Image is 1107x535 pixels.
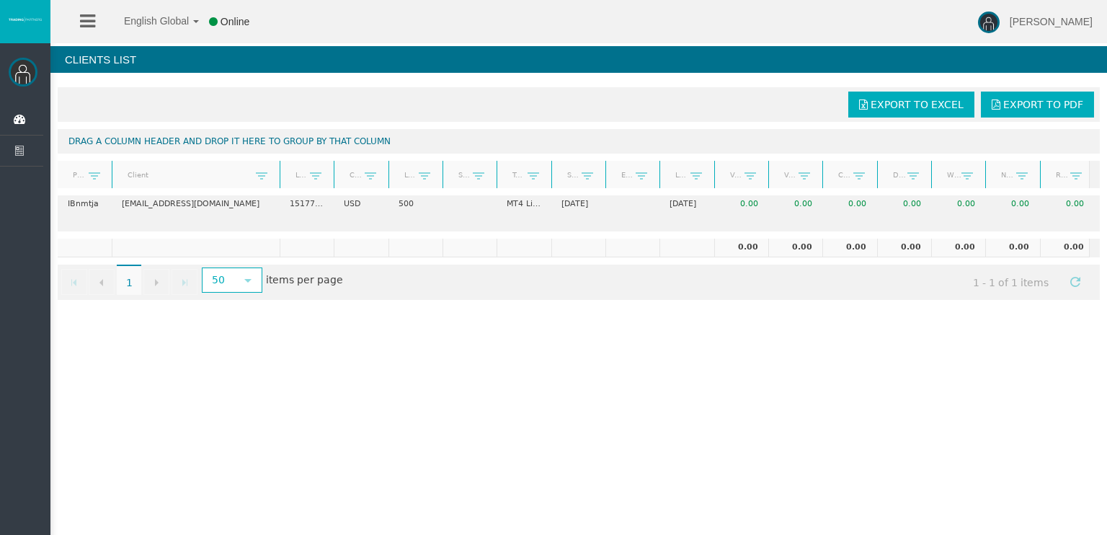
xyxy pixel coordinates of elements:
td: 0.00 [822,239,876,257]
a: Refresh [1063,269,1088,293]
td: 0.00 [931,239,985,257]
td: 500 [388,195,443,213]
span: Go to the next page [151,277,162,288]
a: Client [119,165,256,185]
td: 0.00 [714,195,768,213]
td: 0.00 [877,239,931,257]
a: Start Date [558,165,582,185]
td: 0.00 [1040,195,1094,213]
span: items per page [198,269,343,293]
div: Drag a column header and drop it here to group by that column [58,129,1100,154]
span: Refresh [1070,276,1081,288]
span: Go to the previous page [96,277,107,288]
td: IBnmtja [58,195,112,213]
a: Go to the next page [143,269,169,295]
td: 15177940 [280,195,334,213]
td: 0.00 [1040,239,1094,257]
a: Withdrawals [938,165,961,185]
td: USD [334,195,388,213]
td: 0.00 [822,195,876,213]
a: Go to the first page [61,269,87,295]
a: Volume lots [775,165,799,185]
td: MT4 LiveFloatingSpreadAccount [497,195,551,213]
span: Export to PDF [1003,99,1083,110]
td: 0.00 [768,195,822,213]
td: 0.00 [931,195,985,213]
span: Go to the first page [68,277,80,288]
span: [PERSON_NAME] [1010,16,1093,27]
span: 1 - 1 of 1 items [960,269,1062,296]
a: Volume [721,165,744,185]
a: Last trade date [667,165,690,185]
a: Closed PNL [830,165,853,185]
td: [EMAIL_ADDRESS][DOMAIN_NAME] [112,195,280,213]
span: English Global [105,15,189,27]
a: Deposits [884,165,907,185]
a: Export to PDF [981,92,1094,118]
td: 0.00 [985,195,1039,213]
a: Go to the last page [172,269,197,295]
td: [DATE] [659,195,713,213]
a: Partner code [63,165,88,185]
span: select [242,275,254,286]
span: Go to the last page [179,277,190,288]
a: Export to Excel [848,92,974,118]
a: Net deposits [992,165,1016,185]
h4: Clients List [50,46,1107,73]
a: Currency [341,165,365,185]
td: 0.00 [714,239,768,257]
a: Type [504,165,528,185]
span: 1 [117,265,141,295]
a: Real equity [1046,165,1070,185]
a: Leverage [395,165,419,185]
a: Go to the previous page [89,269,115,295]
span: Export to Excel [871,99,964,110]
a: Login [286,165,310,185]
img: logo.svg [7,17,43,22]
td: 0.00 [768,239,822,257]
td: 0.00 [985,239,1039,257]
a: End Date [612,165,636,185]
td: 0.00 [877,195,931,213]
img: user-image [978,12,1000,33]
td: [DATE] [551,195,605,213]
span: Online [221,16,249,27]
a: Short Code [449,165,473,185]
span: 50 [203,269,234,291]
